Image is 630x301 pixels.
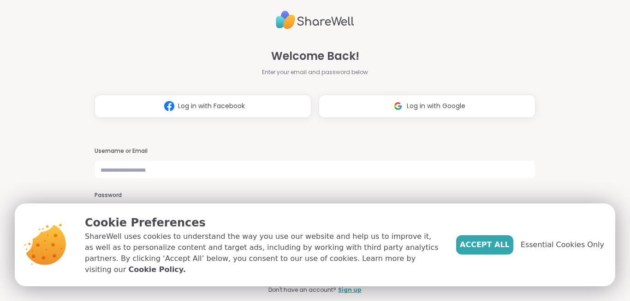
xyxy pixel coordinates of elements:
img: ShareWell Logomark [389,98,407,115]
a: Cookie Policy. [128,264,185,275]
p: Cookie Preferences [85,214,441,231]
span: Accept All [460,239,510,250]
button: Log in with Facebook [95,95,311,118]
p: ShareWell uses cookies to understand the way you use our website and help us to improve it, as we... [85,231,441,275]
span: Log in with Google [407,101,465,111]
span: Don't have an account? [268,286,336,294]
h3: Username or Email [95,147,535,155]
span: Welcome Back! [271,48,359,64]
img: ShareWell Logo [276,7,354,33]
a: Sign up [338,286,362,294]
button: Accept All [456,235,513,255]
span: Enter your email and password below [262,68,368,76]
h3: Password [95,191,535,199]
button: Log in with Google [319,95,535,118]
img: ShareWell Logomark [160,98,178,115]
span: Log in with Facebook [178,101,245,111]
span: Essential Cookies Only [521,239,604,250]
